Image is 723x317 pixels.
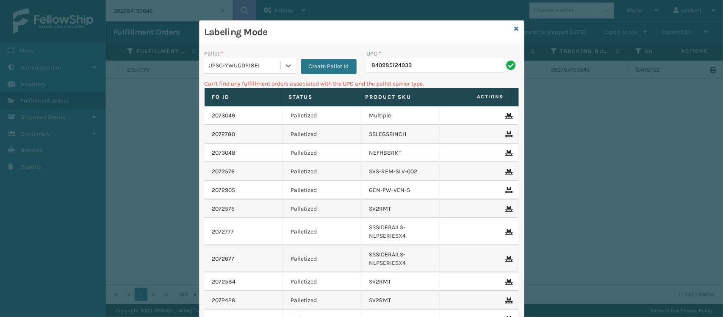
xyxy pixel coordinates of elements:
td: SSSIDERAILS-NLPSERIESX4 [362,218,440,245]
td: Palletized [283,144,362,162]
div: UPSG-YWUGDP18EI [209,61,281,70]
label: UPC [367,49,382,58]
label: Product SKU [366,93,427,101]
i: Remove From Pallet [506,256,511,262]
a: 2072777 [212,228,234,236]
td: Palletized [283,273,362,291]
i: Remove From Pallet [506,187,511,193]
i: Remove From Pallet [506,206,511,212]
td: SSLEGS2INCH [362,125,440,144]
td: Multiple [362,106,440,125]
td: Palletized [283,218,362,245]
i: Remove From Pallet [506,150,511,156]
td: Palletized [283,181,362,200]
label: Status [289,93,350,101]
a: 2072905 [212,186,235,195]
td: SSSIDERAILS-NLPSERIESX4 [362,245,440,273]
a: 2073049 [212,111,235,120]
label: Pallet [205,49,224,58]
td: Palletized [283,245,362,273]
p: Can't find any fulfillment orders associated with the UPC and the pallet carrier type. [205,79,519,88]
td: SV2RMT [362,291,440,310]
a: 2072575 [212,205,235,213]
i: Remove From Pallet [506,169,511,175]
button: Create Pallet Id [301,59,357,74]
i: Remove From Pallet [506,279,511,285]
td: Palletized [283,200,362,218]
td: Palletized [283,125,362,144]
i: Remove From Pallet [506,298,511,303]
label: Fo Id [212,93,273,101]
td: SVS-REM-SLV-002 [362,162,440,181]
h3: Labeling Mode [205,26,511,39]
a: 2072584 [212,278,236,286]
td: NEFHBBRKT [362,144,440,162]
i: Remove From Pallet [506,113,511,119]
td: Palletized [283,291,362,310]
a: 2072677 [212,255,235,263]
td: Palletized [283,162,362,181]
span: Actions [437,90,509,104]
i: Remove From Pallet [506,229,511,235]
i: Remove From Pallet [506,131,511,137]
a: 2072576 [212,167,235,176]
td: SV2RMT [362,200,440,218]
a: 2073048 [212,149,236,157]
a: 2072780 [212,130,235,139]
a: 2072426 [212,296,235,305]
td: Palletized [283,106,362,125]
td: GEN-PW-VEN-S [362,181,440,200]
td: SV2RMT [362,273,440,291]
